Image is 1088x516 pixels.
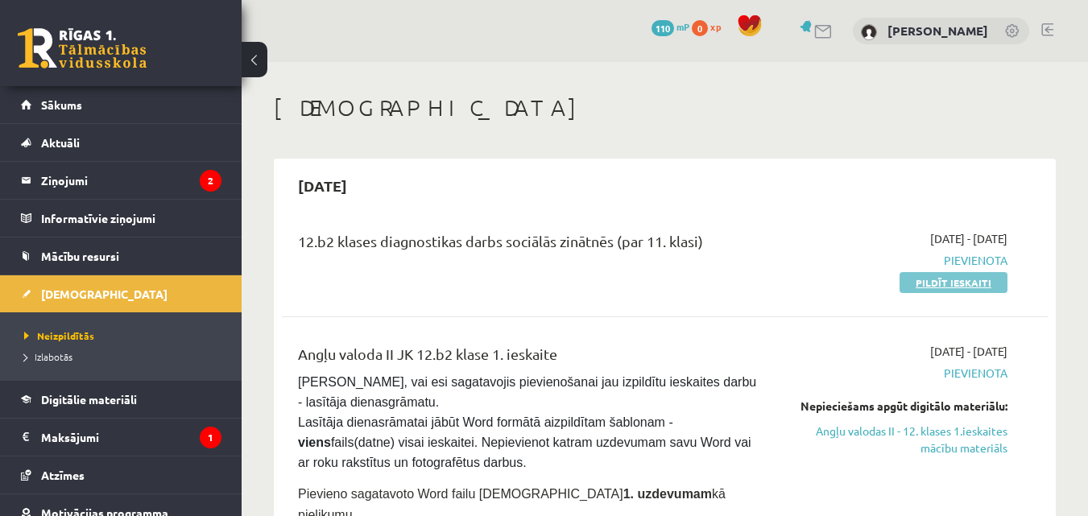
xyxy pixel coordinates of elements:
legend: Ziņojumi [41,162,221,199]
a: Maksājumi1 [21,419,221,456]
a: Neizpildītās [24,328,225,343]
div: 12.b2 klases diagnostikas darbs sociālās zinātnēs (par 11. klasi) [298,230,763,260]
span: Neizpildītās [24,329,94,342]
strong: viens [298,436,331,449]
a: Atzīmes [21,456,221,493]
a: [DEMOGRAPHIC_DATA] [21,275,221,312]
span: [PERSON_NAME], vai esi sagatavojis pievienošanai jau izpildītu ieskaites darbu - lasītāja dienasg... [298,375,760,469]
span: Atzīmes [41,468,85,482]
a: Izlabotās [24,349,225,364]
span: [DATE] - [DATE] [930,343,1007,360]
h1: [DEMOGRAPHIC_DATA] [274,94,1056,122]
a: Rīgas 1. Tālmācības vidusskola [18,28,147,68]
span: Mācību resursi [41,249,119,263]
a: [PERSON_NAME] [887,23,988,39]
span: 110 [652,20,674,36]
a: 110 mP [652,20,689,33]
span: 0 [692,20,708,36]
a: Mācību resursi [21,237,221,275]
i: 1 [200,427,221,448]
a: Digitālie materiāli [21,381,221,418]
span: Izlabotās [24,350,72,363]
a: Ziņojumi2 [21,162,221,199]
i: 2 [200,170,221,192]
span: Pievienota [787,252,1007,269]
span: Aktuāli [41,135,80,150]
a: Pildīt ieskaiti [900,272,1007,293]
span: Pievienota [787,365,1007,382]
a: Informatīvie ziņojumi [21,200,221,237]
span: xp [710,20,721,33]
a: Angļu valodas II - 12. klases 1.ieskaites mācību materiāls [787,423,1007,456]
div: Angļu valoda II JK 12.b2 klase 1. ieskaite [298,343,763,373]
h2: [DATE] [282,167,363,204]
a: 0 xp [692,20,729,33]
legend: Maksājumi [41,419,221,456]
span: mP [676,20,689,33]
span: [DATE] - [DATE] [930,230,1007,247]
strong: 1. uzdevumam [623,487,712,501]
span: [DEMOGRAPHIC_DATA] [41,287,168,301]
div: Nepieciešams apgūt digitālo materiālu: [787,398,1007,415]
legend: Informatīvie ziņojumi [41,200,221,237]
a: Sākums [21,86,221,123]
img: Heidija Močane [861,24,877,40]
span: Sākums [41,97,82,112]
span: Digitālie materiāli [41,392,137,407]
a: Aktuāli [21,124,221,161]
